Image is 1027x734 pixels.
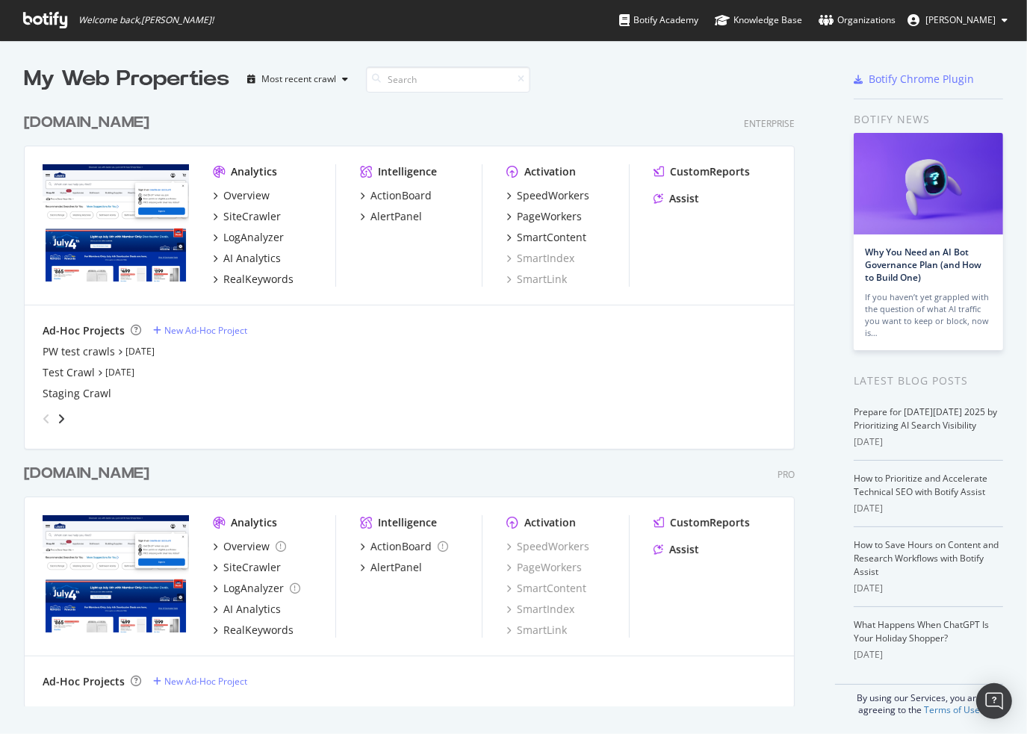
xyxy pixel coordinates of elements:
div: grid [24,94,807,706]
a: How to Save Hours on Content and Research Workflows with Botify Assist [854,538,999,578]
div: ActionBoard [370,539,432,554]
div: Knowledge Base [715,13,802,28]
a: SmartIndex [506,602,574,617]
img: www.lowes.com [43,164,189,282]
div: angle-left [37,407,56,431]
input: Search [366,66,530,93]
div: [DATE] [854,582,1003,595]
div: angle-right [56,411,66,426]
a: SmartLink [506,623,567,638]
div: SiteCrawler [223,209,281,224]
a: How to Prioritize and Accelerate Technical SEO with Botify Assist [854,472,987,498]
div: AI Analytics [223,251,281,266]
div: AI Analytics [223,602,281,617]
div: SiteCrawler [223,560,281,575]
div: New Ad-Hoc Project [164,675,247,688]
div: Activation [524,515,576,530]
img: www.lowessecondary.com [43,515,189,632]
a: SmartContent [506,581,586,596]
a: Botify Chrome Plugin [854,72,974,87]
div: Assist [669,542,699,557]
a: SpeedWorkers [506,539,589,554]
button: Most recent crawl [241,67,354,91]
button: [PERSON_NAME] [896,8,1020,32]
div: Botify Academy [619,13,698,28]
a: SmartContent [506,230,586,245]
a: Overview [213,539,286,554]
div: Overview [223,539,270,554]
a: PW test crawls [43,344,115,359]
div: Intelligence [378,515,437,530]
a: Terms of Use [924,703,980,716]
a: PageWorkers [506,560,582,575]
div: [DATE] [854,502,1003,515]
a: LogAnalyzer [213,230,284,245]
div: Most recent crawl [261,75,336,84]
a: RealKeywords [213,272,294,287]
div: RealKeywords [223,272,294,287]
a: AI Analytics [213,251,281,266]
a: [DOMAIN_NAME] [24,112,155,134]
a: AI Analytics [213,602,281,617]
div: New Ad-Hoc Project [164,324,247,337]
a: ActionBoard [360,539,448,554]
div: Ad-Hoc Projects [43,323,125,338]
div: AlertPanel [370,209,422,224]
div: ActionBoard [370,188,432,203]
div: Intelligence [378,164,437,179]
a: Staging Crawl [43,386,111,401]
a: CustomReports [654,515,750,530]
div: Latest Blog Posts [854,373,1003,389]
div: Botify Chrome Plugin [869,72,974,87]
div: SpeedWorkers [517,188,589,203]
div: AlertPanel [370,560,422,575]
div: Pro [778,468,795,481]
div: RealKeywords [223,623,294,638]
div: Assist [669,191,699,206]
a: SmartLink [506,272,567,287]
div: SmartContent [517,230,586,245]
div: LogAnalyzer [223,581,284,596]
a: [DATE] [125,345,155,358]
div: By using our Services, you are agreeing to the [835,684,1003,716]
div: [DATE] [854,435,1003,449]
div: LogAnalyzer [223,230,284,245]
a: [DOMAIN_NAME] [24,463,155,485]
div: Botify news [854,111,1003,128]
div: Enterprise [744,117,795,130]
a: [DATE] [105,366,134,379]
div: [DATE] [854,648,1003,662]
a: ActionBoard [360,188,432,203]
div: Open Intercom Messenger [976,683,1012,719]
div: [DOMAIN_NAME] [24,112,149,134]
div: If you haven’t yet grappled with the question of what AI traffic you want to keep or block, now is… [865,291,992,339]
a: LogAnalyzer [213,581,300,596]
a: PageWorkers [506,209,582,224]
div: [DOMAIN_NAME] [24,463,149,485]
a: New Ad-Hoc Project [153,675,247,688]
a: RealKeywords [213,623,294,638]
a: New Ad-Hoc Project [153,324,247,337]
a: SpeedWorkers [506,188,589,203]
a: CustomReports [654,164,750,179]
div: Organizations [819,13,896,28]
a: SmartIndex [506,251,574,266]
span: Randy Dargenio [925,13,996,26]
div: Activation [524,164,576,179]
img: Why You Need an AI Bot Governance Plan (and How to Build One) [854,133,1003,234]
a: AlertPanel [360,209,422,224]
a: SiteCrawler [213,560,281,575]
a: Test Crawl [43,365,95,380]
div: Analytics [231,164,277,179]
span: Welcome back, [PERSON_NAME] ! [78,14,214,26]
div: Ad-Hoc Projects [43,674,125,689]
a: What Happens When ChatGPT Is Your Holiday Shopper? [854,618,989,644]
